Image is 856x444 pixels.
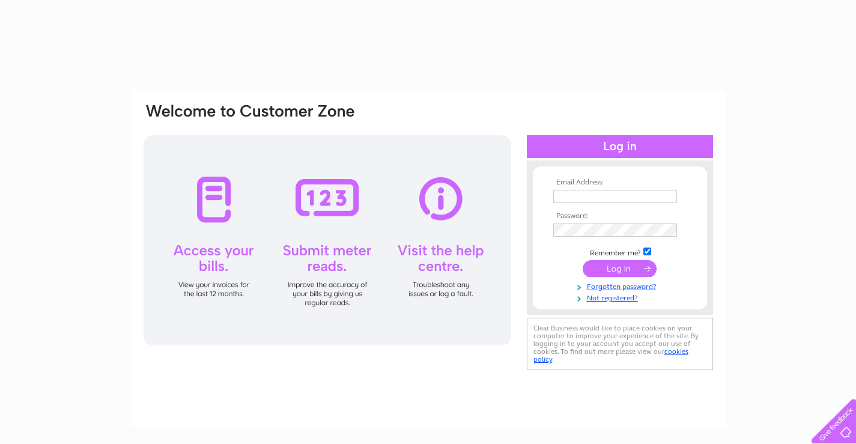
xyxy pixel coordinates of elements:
[550,246,690,258] td: Remember me?
[533,347,688,363] a: cookies policy
[553,280,690,291] a: Forgotten password?
[527,318,713,370] div: Clear Business would like to place cookies on your computer to improve your experience of the sit...
[583,260,657,277] input: Submit
[553,291,690,303] a: Not registered?
[550,212,690,220] th: Password:
[550,178,690,187] th: Email Address:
